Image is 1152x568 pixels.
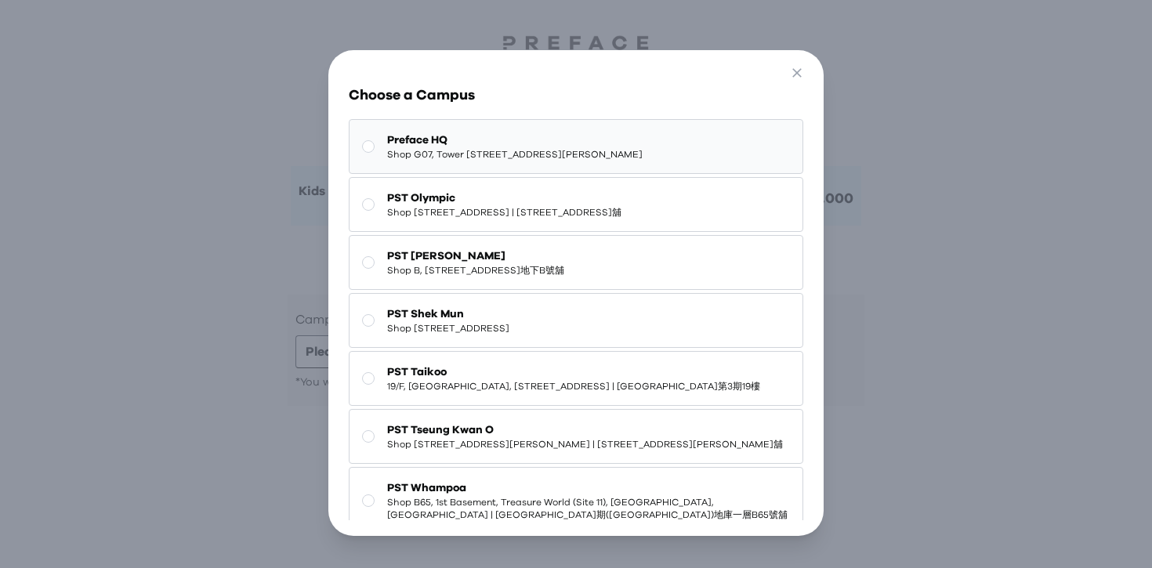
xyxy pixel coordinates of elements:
button: PST [PERSON_NAME]Shop B, [STREET_ADDRESS]地下B號舖 [349,235,804,290]
button: PST OlympicShop [STREET_ADDRESS] | [STREET_ADDRESS]舖 [349,177,804,232]
button: PST Taikoo19/F, [GEOGRAPHIC_DATA], [STREET_ADDRESS] | [GEOGRAPHIC_DATA]第3期19樓 [349,351,804,406]
span: 19/F, [GEOGRAPHIC_DATA], [STREET_ADDRESS] | [GEOGRAPHIC_DATA]第3期19樓 [387,380,760,393]
span: Shop [STREET_ADDRESS] | [STREET_ADDRESS]舖 [387,206,621,219]
h3: Choose a Campus [349,85,804,107]
span: Shop [STREET_ADDRESS] [387,322,509,335]
button: PST Shek MunShop [STREET_ADDRESS] [349,293,804,348]
span: PST Tseung Kwan O [387,422,783,438]
span: Shop [STREET_ADDRESS][PERSON_NAME] | [STREET_ADDRESS][PERSON_NAME]舖 [387,438,783,450]
span: Shop B, [STREET_ADDRESS]地下B號舖 [387,264,564,277]
span: Shop B65, 1st Basement, Treasure World (Site 11), [GEOGRAPHIC_DATA], [GEOGRAPHIC_DATA] | [GEOGRAP... [387,496,791,521]
span: PST Olympic [387,190,621,206]
button: Preface HQShop G07, Tower [STREET_ADDRESS][PERSON_NAME] [349,119,804,174]
span: Shop G07, Tower [STREET_ADDRESS][PERSON_NAME] [387,148,643,161]
span: PST [PERSON_NAME] [387,248,564,264]
span: Preface HQ [387,132,643,148]
span: PST Whampoa [387,480,791,496]
button: PST Tseung Kwan OShop [STREET_ADDRESS][PERSON_NAME] | [STREET_ADDRESS][PERSON_NAME]舖 [349,409,804,464]
button: PST WhampoaShop B65, 1st Basement, Treasure World (Site 11), [GEOGRAPHIC_DATA], [GEOGRAPHIC_DATA]... [349,467,804,534]
span: PST Shek Mun [387,306,509,322]
span: PST Taikoo [387,364,760,380]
